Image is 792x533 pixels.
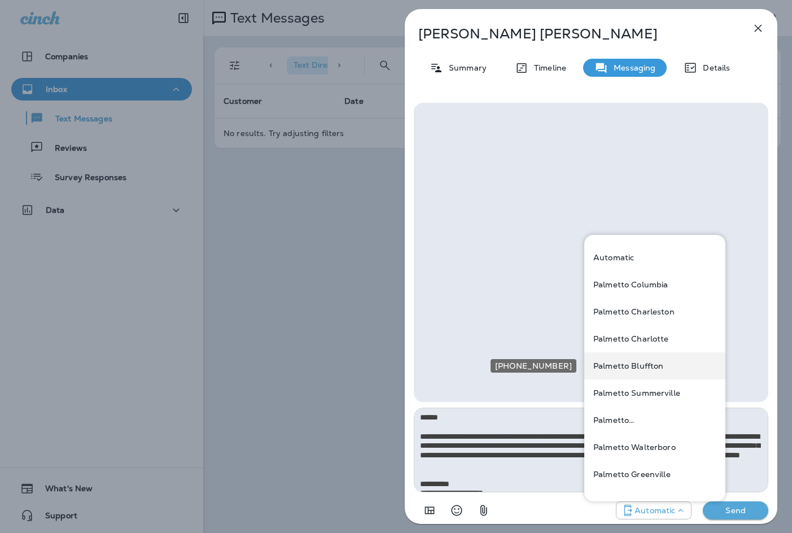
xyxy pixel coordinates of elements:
p: Automatic [635,506,675,515]
p: Messaging [608,63,655,72]
p: [PERSON_NAME] [PERSON_NAME] [418,26,727,42]
p: Details [697,63,730,72]
p: Summary [443,63,487,72]
p: Palmetto Summerville [593,388,680,397]
p: Palmetto Charleston [593,307,675,316]
div: +1 (803) 233-5290 [584,271,725,298]
div: [PHONE_NUMBER] [491,359,576,373]
div: +1 (843) 594-2691 [584,379,725,407]
div: +1 (843) 604-3631 [584,352,725,379]
div: +1 (843) 277-8322 [584,298,725,325]
button: Send [703,501,768,519]
div: +1 (704) 307-2477 [584,325,725,352]
p: Timeline [528,63,566,72]
p: Palmetto Charlotte [593,334,669,343]
button: Select an emoji [445,499,468,522]
p: Automatic [593,253,634,262]
p: Send [712,505,759,515]
div: +1 (843) 549-4955 [584,434,725,461]
p: Palmetto Walterboro [593,443,676,452]
button: Add in a premade template [418,499,441,522]
p: Palmetto Greenville [593,470,671,479]
p: Palmetto Bluffton [593,361,663,370]
div: +1 (843) 353-4625 [584,407,725,434]
p: Palmetto Columbia [593,280,668,289]
div: +1 (864) 385-1074 [584,461,725,488]
p: Palmetto [GEOGRAPHIC_DATA] [593,416,716,425]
